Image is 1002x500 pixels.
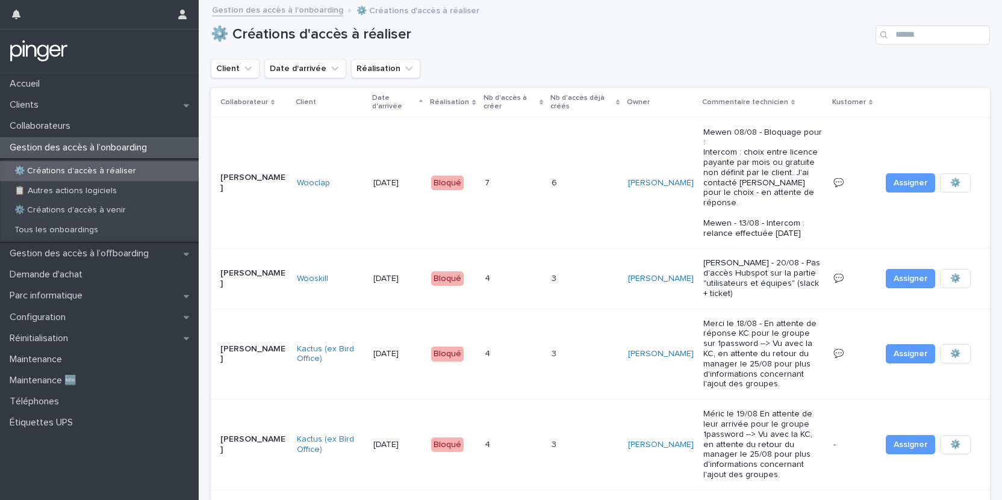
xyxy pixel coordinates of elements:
button: Réalisation [351,59,420,78]
p: Owner [627,96,650,109]
div: Bloqué [431,271,464,286]
p: Réinitialisation [5,333,78,344]
a: 💬 [833,274,844,283]
a: [PERSON_NAME] [628,440,694,450]
p: Merci le 18/08 - En attente de réponse KC pour le groupe sur 1password --> Vu avec la KC, en atte... [703,319,824,390]
tr: [PERSON_NAME]Kactus (ex Bird Office) [DATE]Bloqué44 33 [PERSON_NAME] Méric le 19/08 En attente de... [211,400,990,490]
p: Collaborateur [220,96,268,109]
button: ⚙️ [940,269,971,288]
p: [DATE] [373,178,422,188]
button: Assigner [886,173,935,193]
p: Nb d'accès à créer [484,91,537,114]
span: Assigner [894,439,927,451]
p: 4 [485,271,493,284]
a: Kactus (ex Bird Office) [297,344,364,365]
span: Assigner [894,177,927,189]
span: ⚙️ [950,273,960,285]
button: Date d'arrivée [264,59,346,78]
div: Bloqué [431,437,464,452]
p: Tous les onboardings [5,225,108,235]
tr: [PERSON_NAME]Kactus (ex Bird Office) [DATE]Bloqué44 33 [PERSON_NAME] Merci le 18/08 - En attente ... [211,309,990,400]
p: Réalisation [430,96,469,109]
p: 3 [552,347,559,359]
p: Configuration [5,312,75,323]
p: [PERSON_NAME] [220,173,287,193]
p: Kustomer [832,96,866,109]
p: 3 [552,437,559,450]
p: [DATE] [373,274,422,284]
span: ⚙️ [950,348,960,360]
a: 💬 [833,179,844,187]
img: mTgBEunGTSyRkCgitkcU [10,39,68,63]
p: Collaborateurs [5,120,80,132]
p: 4 [485,437,493,450]
p: [PERSON_NAME] - 20/08 - Pas d'accès Hubspot sur la partie "utilisateurs et équipes" (slack + ticket) [703,258,824,298]
p: Maintenance 🆕 [5,375,86,386]
p: [PERSON_NAME] [220,268,287,289]
p: [DATE] [373,349,422,359]
div: Bloqué [431,347,464,362]
a: Kactus (ex Bird Office) [297,434,364,455]
a: Gestion des accès à l’onboarding [212,2,343,16]
span: Assigner [894,273,927,285]
button: ⚙️ [940,173,971,193]
p: 📋 Autres actions logiciels [5,186,126,196]
button: Assigner [886,435,935,454]
p: - [833,437,838,450]
p: Parc informatique [5,290,92,301]
p: [PERSON_NAME] [220,344,287,365]
button: Assigner [886,344,935,363]
tr: [PERSON_NAME]Wooskill [DATE]Bloqué44 33 [PERSON_NAME] [PERSON_NAME] - 20/08 - Pas d'accès Hubspot... [211,248,990,309]
p: Nb d'accès déjà créés [550,91,612,114]
p: Téléphones [5,396,69,407]
p: Client [296,96,316,109]
p: Accueil [5,78,49,90]
p: [DATE] [373,440,422,450]
button: Assigner [886,269,935,288]
p: ⚙️ Créations d'accès à réaliser [356,3,479,16]
p: 6 [552,176,559,188]
p: ⚙️ Créations d'accès à réaliser [5,166,146,176]
a: Wooclap [297,178,330,188]
span: ⚙️ [950,177,960,189]
button: ⚙️ [940,435,971,454]
a: [PERSON_NAME] [628,178,694,188]
p: Gestion des accès à l’offboarding [5,248,158,259]
p: [PERSON_NAME] [220,434,287,455]
div: Bloqué [431,176,464,191]
span: ⚙️ [950,439,960,451]
p: Mewen 08/08 - Bloquage pour : Intercom : choix entre licence payante par mois ou gratuite non déf... [703,128,824,239]
p: Clients [5,99,48,111]
p: 4 [485,347,493,359]
p: Maintenance [5,354,72,365]
a: 💬 [833,350,844,358]
p: ⚙️ Créations d'accès à venir [5,205,135,215]
p: Commentaire technicien [702,96,788,109]
p: Gestion des accès à l’onboarding [5,142,157,153]
a: [PERSON_NAME] [628,349,694,359]
input: Search [876,25,990,45]
p: 3 [552,271,559,284]
tr: [PERSON_NAME]Wooclap [DATE]Bloqué77 66 [PERSON_NAME] Mewen 08/08 - Bloquage pour : Intercom : cho... [211,117,990,248]
a: Wooskill [297,274,328,284]
p: 7 [485,176,492,188]
p: Méric le 19/08 En attente de leur arrivée pour le groupe 1password --> Vu avec la KC, en attente ... [703,409,824,480]
span: Assigner [894,348,927,360]
p: Date d'arrivée [372,91,416,114]
a: [PERSON_NAME] [628,274,694,284]
button: ⚙️ [940,344,971,363]
p: Étiquettes UPS [5,417,82,428]
button: Client [211,59,260,78]
p: Demande d'achat [5,269,92,280]
h1: ⚙️ Créations d'accès à réaliser [211,26,871,43]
